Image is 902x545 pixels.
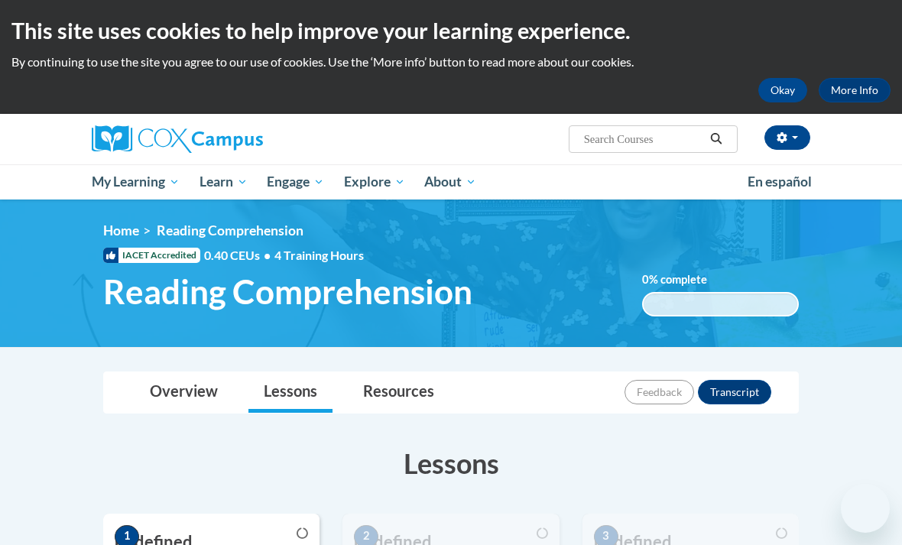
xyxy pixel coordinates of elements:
a: Explore [334,164,415,200]
label: % complete [642,271,730,288]
span: • [264,248,271,262]
h2: This site uses cookies to help improve your learning experience. [11,15,891,46]
span: En español [748,174,812,190]
a: More Info [819,78,891,102]
span: 4 Training Hours [274,248,364,262]
span: Reading Comprehension [103,271,472,312]
a: Resources [348,372,449,413]
button: Transcript [698,380,771,404]
button: Feedback [625,380,694,404]
a: Lessons [248,372,333,413]
a: About [415,164,487,200]
input: Search Courses [582,130,705,148]
iframe: Button to launch messaging window [841,484,890,533]
span: Learn [200,173,248,191]
p: By continuing to use the site you agree to our use of cookies. Use the ‘More info’ button to read... [11,54,891,70]
a: Engage [257,164,334,200]
a: Cox Campus [92,125,316,153]
span: 0 [642,273,649,286]
a: Learn [190,164,258,200]
button: Okay [758,78,807,102]
span: My Learning [92,173,180,191]
button: Search [705,130,728,148]
button: Account Settings [764,125,810,150]
span: IACET Accredited [103,248,200,263]
span: Explore [344,173,405,191]
a: Overview [135,372,233,413]
span: About [424,173,476,191]
span: Reading Comprehension [157,222,303,238]
div: Main menu [80,164,822,200]
h3: Lessons [103,444,799,482]
a: En español [738,166,822,198]
a: My Learning [82,164,190,200]
a: Home [103,222,139,238]
span: 0.40 CEUs [204,247,274,264]
span: Engage [267,173,324,191]
img: Cox Campus [92,125,263,153]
